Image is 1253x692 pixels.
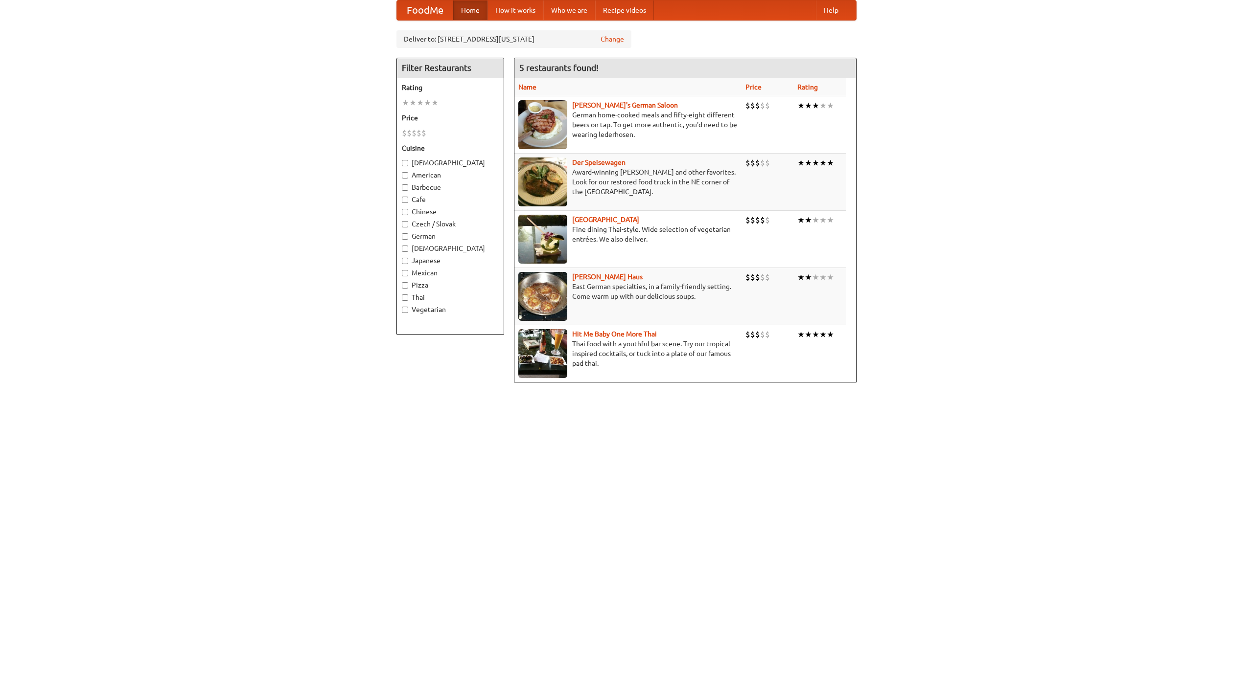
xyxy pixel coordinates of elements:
input: German [402,233,408,240]
img: kohlhaus.jpg [518,272,567,321]
h5: Cuisine [402,143,499,153]
li: ★ [431,97,439,108]
h5: Rating [402,83,499,92]
li: ★ [417,97,424,108]
img: babythai.jpg [518,329,567,378]
input: Japanese [402,258,408,264]
li: $ [765,272,770,283]
li: ★ [805,157,812,168]
li: ★ [819,100,827,111]
p: East German specialties, in a family-friendly setting. Come warm up with our delicious soups. [518,282,738,301]
input: Mexican [402,270,408,276]
li: ★ [797,272,805,283]
img: esthers.jpg [518,100,567,149]
label: Chinese [402,207,499,217]
ng-pluralize: 5 restaurants found! [519,63,599,72]
li: ★ [797,157,805,168]
img: satay.jpg [518,215,567,264]
a: FoodMe [397,0,453,20]
li: $ [745,157,750,168]
a: Price [745,83,762,91]
li: ★ [805,272,812,283]
h4: Filter Restaurants [397,58,504,78]
li: $ [745,272,750,283]
label: Thai [402,292,499,302]
li: $ [760,329,765,340]
li: ★ [827,157,834,168]
li: $ [760,272,765,283]
a: [PERSON_NAME] Haus [572,273,643,281]
li: $ [755,272,760,283]
li: ★ [827,272,834,283]
li: ★ [402,97,409,108]
a: [GEOGRAPHIC_DATA] [572,216,639,223]
a: Home [453,0,487,20]
input: Chinese [402,209,408,215]
input: Cafe [402,197,408,203]
input: [DEMOGRAPHIC_DATA] [402,160,408,166]
li: ★ [819,329,827,340]
p: Thai food with a youthful bar scene. Try our tropical inspired cocktails, or tuck into a plate of... [518,339,738,368]
label: Mexican [402,268,499,278]
h5: Price [402,113,499,123]
li: $ [760,157,765,168]
li: $ [765,215,770,225]
b: Der Speisewagen [572,158,626,166]
li: ★ [827,100,834,111]
label: Czech / Slovak [402,219,499,229]
input: Pizza [402,282,408,289]
input: Czech / Slovak [402,221,408,227]
label: Japanese [402,256,499,266]
li: $ [750,272,755,283]
li: ★ [409,97,417,108]
p: German home-cooked meals and fifty-eight different beers on tap. To get more authentic, you'd nee... [518,110,738,139]
li: $ [745,329,750,340]
li: $ [412,128,417,138]
li: ★ [812,329,819,340]
a: Who we are [543,0,595,20]
label: [DEMOGRAPHIC_DATA] [402,158,499,168]
li: ★ [812,272,819,283]
a: Rating [797,83,818,91]
li: $ [750,215,755,225]
a: Recipe videos [595,0,654,20]
li: $ [745,100,750,111]
label: Barbecue [402,182,499,192]
li: $ [407,128,412,138]
li: $ [750,100,755,111]
input: Barbecue [402,184,408,191]
a: Change [601,34,624,44]
label: Cafe [402,195,499,204]
p: Award-winning [PERSON_NAME] and other favorites. Look for our restored food truck in the NE corne... [518,167,738,197]
li: ★ [424,97,431,108]
li: $ [755,100,760,111]
li: ★ [797,100,805,111]
img: speisewagen.jpg [518,157,567,206]
li: $ [750,157,755,168]
a: [PERSON_NAME]'s German Saloon [572,101,678,109]
li: $ [417,128,421,138]
a: How it works [487,0,543,20]
li: ★ [812,100,819,111]
label: Pizza [402,280,499,290]
li: $ [421,128,426,138]
li: $ [402,128,407,138]
label: Vegetarian [402,305,499,314]
div: Deliver to: [STREET_ADDRESS][US_STATE] [396,30,631,48]
li: ★ [805,215,812,225]
li: $ [765,100,770,111]
li: $ [745,215,750,225]
label: American [402,170,499,180]
li: ★ [805,100,812,111]
input: American [402,172,408,179]
label: [DEMOGRAPHIC_DATA] [402,244,499,253]
li: $ [765,329,770,340]
li: ★ [819,215,827,225]
li: $ [760,215,765,225]
b: Hit Me Baby One More Thai [572,330,657,338]
input: [DEMOGRAPHIC_DATA] [402,246,408,252]
label: German [402,231,499,241]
